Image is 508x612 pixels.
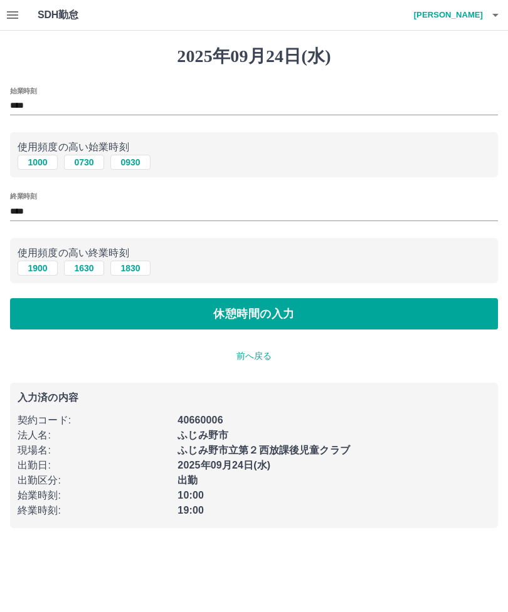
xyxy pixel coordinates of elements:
[110,261,151,276] button: 1830
[177,460,270,470] b: 2025年09月24日(水)
[10,192,36,201] label: 終業時刻
[10,350,498,363] p: 前へ戻る
[110,155,151,170] button: 0930
[177,490,204,500] b: 10:00
[18,140,490,155] p: 使用頻度の高い始業時刻
[10,86,36,95] label: 始業時刻
[177,430,228,440] b: ふじみ野市
[18,458,170,473] p: 出勤日 :
[177,445,350,455] b: ふじみ野市立第２西放課後児童クラブ
[18,155,58,170] button: 1000
[10,46,498,67] h1: 2025年09月24日(水)
[177,505,204,516] b: 19:00
[18,488,170,503] p: 始業時刻 :
[18,503,170,518] p: 終業時刻 :
[64,261,104,276] button: 1630
[18,443,170,458] p: 現場名 :
[18,246,490,261] p: 使用頻度の高い終業時刻
[18,428,170,443] p: 法人名 :
[18,393,490,403] p: 入力済の内容
[177,475,198,485] b: 出勤
[18,413,170,428] p: 契約コード :
[177,415,223,425] b: 40660006
[18,473,170,488] p: 出勤区分 :
[10,298,498,329] button: 休憩時間の入力
[64,155,104,170] button: 0730
[18,261,58,276] button: 1900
